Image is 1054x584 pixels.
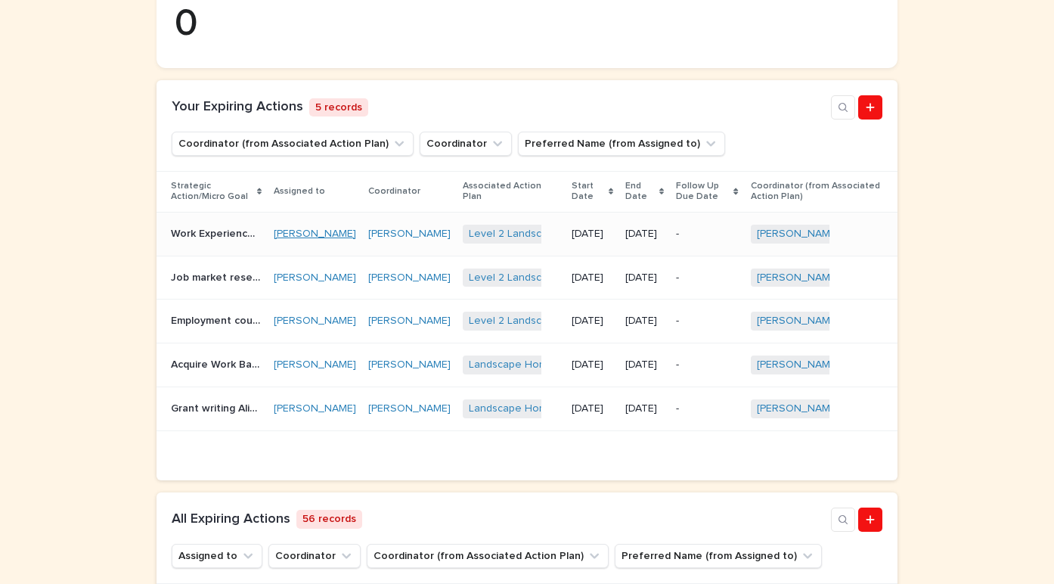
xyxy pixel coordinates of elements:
[175,2,879,47] p: 0
[172,99,303,116] h1: Your Expiring Actions
[171,399,265,415] p: Grant writing Alison course and certificate
[367,544,609,568] button: Coordinator (from Associated Action Plan)
[572,359,613,371] p: [DATE]
[676,402,738,415] p: -
[157,212,897,256] tr: Work Experience -Kitsumkalum job creation partnership at K5TWork Experience -Kitsumkalum job crea...
[625,315,664,328] p: [DATE]
[172,511,290,528] h1: All Expiring Actions
[469,359,756,371] a: Landscape Horticulturist Level 2 - [PERSON_NAME] - [DATE]
[469,315,848,328] a: Level 2 Landscape Horticulturist Red Seal Program - [PERSON_NAME] - [DATE]
[172,544,262,568] button: Assigned to
[171,269,265,284] p: Job market research in Herbology
[676,228,738,241] p: -
[572,272,613,284] p: [DATE]
[469,402,756,415] a: Landscape Horticulturist Level 2 - [PERSON_NAME] - [DATE]
[625,228,664,241] p: [DATE]
[157,343,897,387] tr: Acquire Work Based HoursAcquire Work Based Hours [PERSON_NAME] [PERSON_NAME] Landscape Horticultu...
[171,178,253,206] p: Strategic Action/Micro Goal
[518,132,725,156] button: Preferred Name (from Assigned to)
[757,402,839,415] a: [PERSON_NAME]
[572,178,605,206] p: Start Date
[676,178,730,206] p: Follow Up Due Date
[751,178,883,206] p: Coordinator (from Associated Action Plan)
[676,272,738,284] p: -
[368,402,451,415] a: [PERSON_NAME]
[274,359,356,371] a: [PERSON_NAME]
[676,315,738,328] p: -
[268,544,361,568] button: Coordinator
[757,272,839,284] a: [PERSON_NAME]
[757,315,839,328] a: [PERSON_NAME]
[572,228,613,241] p: [DATE]
[463,178,560,206] p: Associated Action Plan
[274,228,356,241] a: [PERSON_NAME]
[625,402,664,415] p: [DATE]
[858,508,882,532] a: Add new record
[572,402,613,415] p: [DATE]
[157,256,897,300] tr: Job market research in HerbologyJob market research in Herbology [PERSON_NAME] [PERSON_NAME] Leve...
[274,402,356,415] a: [PERSON_NAME]
[368,183,420,200] p: Coordinator
[625,178,656,206] p: End Date
[171,225,265,241] p: Work Experience -Kitsumkalum job creation partnership at K5T
[171,356,265,371] p: Acquire Work Based Hours
[469,228,848,241] a: Level 2 Landscape Horticulturist Red Seal Program - [PERSON_NAME] - [DATE]
[625,359,664,371] p: [DATE]
[157,387,897,430] tr: Grant writing Alison course and certificateGrant writing Alison course and certificate [PERSON_NA...
[368,359,451,371] a: [PERSON_NAME]
[757,359,839,371] a: [PERSON_NAME]
[368,272,451,284] a: [PERSON_NAME]
[171,312,265,328] p: Employment counseling
[368,228,451,241] a: [PERSON_NAME]
[858,95,882,120] a: Add new record
[625,272,664,284] p: [DATE]
[469,272,848,284] a: Level 2 Landscape Horticulturist Red Seal Program - [PERSON_NAME] - [DATE]
[309,98,368,117] p: 5 records
[274,183,325,200] p: Assigned to
[368,315,451,328] a: [PERSON_NAME]
[420,132,512,156] button: Coordinator
[274,315,356,328] a: [PERSON_NAME]
[676,359,738,371] p: -
[296,510,362,529] p: 56 records
[274,272,356,284] a: [PERSON_NAME]
[172,132,414,156] button: Coordinator (from Associated Action Plan)
[157,300,897,343] tr: Employment counselingEmployment counseling [PERSON_NAME] [PERSON_NAME] Level 2 Landscape Horticul...
[757,228,839,241] a: [PERSON_NAME]
[572,315,613,328] p: [DATE]
[615,544,822,568] button: Preferred Name (from Assigned to)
